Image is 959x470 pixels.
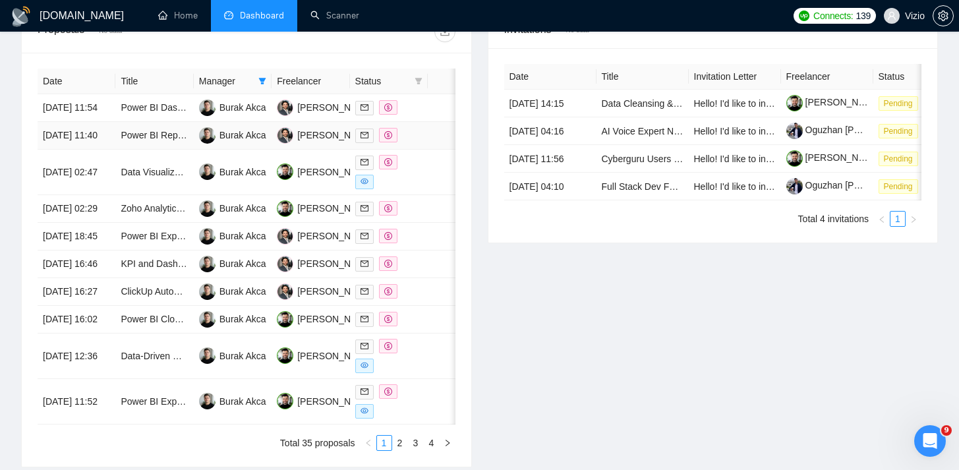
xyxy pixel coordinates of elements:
[11,6,32,27] img: logo
[602,181,748,192] a: Full Stack Dev For Existing Website
[194,69,272,94] th: Manager
[277,283,293,300] img: OK
[384,232,392,240] span: dollar
[297,201,373,216] div: [PERSON_NAME]
[277,256,293,272] img: OK
[504,145,596,173] td: [DATE] 11:56
[384,260,392,268] span: dollar
[879,124,918,138] span: Pending
[121,102,389,113] a: Power BI Dashboard Development with Sage 100 Advanced Data
[199,202,266,213] a: BABurak Akca
[115,122,193,150] td: Power BI Reporting Dashboard for Medical Office
[219,349,266,363] div: Burak Akca
[38,122,115,150] td: [DATE] 11:40
[199,127,216,144] img: BA
[786,97,881,107] a: [PERSON_NAME]
[412,71,425,91] span: filter
[199,74,253,88] span: Manager
[115,69,193,94] th: Title
[856,9,870,23] span: 139
[786,152,881,163] a: [PERSON_NAME]
[277,102,400,112] a: OK[PERSON_NAME] Yalcin
[879,152,918,166] span: Pending
[219,201,266,216] div: Burak Akca
[361,435,376,451] button: left
[199,393,216,409] img: BA
[440,435,455,451] button: right
[115,379,193,425] td: Power BI Expert Needed for Marketing Tracking Dashboard
[277,166,373,177] a: OG[PERSON_NAME]
[879,181,923,191] a: Pending
[384,103,392,111] span: dollar
[199,200,216,217] img: BA
[786,125,921,135] a: Oguzhan [PERSON_NAME]
[121,231,340,241] a: Power BI Expert Needed for Dashboard Development
[504,64,596,90] th: Date
[277,163,293,180] img: OG
[297,165,373,179] div: [PERSON_NAME]
[38,195,115,223] td: [DATE] 02:29
[786,150,803,167] img: c1ntb8EfcD4fRDMbFL2Ids_X2UMrq9QxXvC47xuukCApDWBZibKjrGYSBPBEYnsGNA
[219,128,266,142] div: Burak Akca
[121,203,519,214] a: Zoho Analytics Expert Needed for Custom Sales & Marketing Dashboards + Automated Reporting
[602,98,951,109] a: Data Cleansing & Governance Specialist - Odoo Integration & Ultra-Secure Validation
[424,436,439,450] a: 4
[361,388,368,396] span: mail
[424,435,440,451] li: 4
[277,202,373,213] a: OG[PERSON_NAME]
[361,361,368,369] span: eye
[219,165,266,179] div: Burak Akca
[199,230,266,241] a: BABurak Akca
[297,312,373,326] div: [PERSON_NAME]
[199,347,216,364] img: BA
[890,212,905,226] a: 1
[277,228,293,245] img: OK
[277,100,293,116] img: OK
[361,407,368,415] span: eye
[240,10,284,21] span: Dashboard
[199,313,266,324] a: BABurak Akca
[277,396,373,406] a: OG[PERSON_NAME]
[361,204,368,212] span: mail
[38,379,115,425] td: [DATE] 11:52
[874,211,890,227] button: left
[361,177,368,185] span: eye
[596,117,689,145] td: AI Voice Expert Needed for Voice AI Agent Management
[277,200,293,217] img: OG
[361,435,376,451] li: Previous Page
[121,130,322,140] a: Power BI Reporting Dashboard for Medical Office
[219,100,266,115] div: Burak Akca
[199,228,216,245] img: BA
[596,64,689,90] th: Title
[38,278,115,306] td: [DATE] 16:27
[121,258,297,269] a: KPI and Dashboard Design Expert Needed
[199,100,216,116] img: BA
[277,313,373,324] a: OG[PERSON_NAME]
[361,131,368,139] span: mail
[914,425,946,457] iframe: Intercom live chat
[297,256,400,271] div: [PERSON_NAME] Yalcin
[781,64,873,90] th: Freelancer
[199,129,266,140] a: BABurak Akca
[384,287,392,295] span: dollar
[392,435,408,451] li: 2
[297,394,373,409] div: [PERSON_NAME]
[297,128,400,142] div: [PERSON_NAME] Yalcin
[277,230,400,241] a: OK[PERSON_NAME] Yalcin
[786,178,803,194] img: c15QXSkTbf_nDUAgF2qRKoc9GqDTrm_ONu9nmeYNN62MsHvhNmVjYFMQx5sUhfyAvI
[798,211,869,227] li: Total 4 invitations
[199,283,216,300] img: BA
[277,127,293,144] img: OK
[199,163,216,180] img: BA
[384,388,392,396] span: dollar
[115,94,193,122] td: Power BI Dashboard Development with Sage 100 Advanced Data
[504,173,596,200] td: [DATE] 04:10
[199,102,266,112] a: BABurak Akca
[377,436,392,450] a: 1
[277,393,293,409] img: OG
[602,154,956,164] a: Cyberguru Users / Cyber Awareness Leaders in [GEOGRAPHIC_DATA] – Paid Survey
[199,285,266,296] a: BABurak Akca
[393,436,407,450] a: 2
[596,90,689,117] td: Data Cleansing & Governance Specialist - Odoo Integration & Ultra-Secure Validation
[219,284,266,299] div: Burak Akca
